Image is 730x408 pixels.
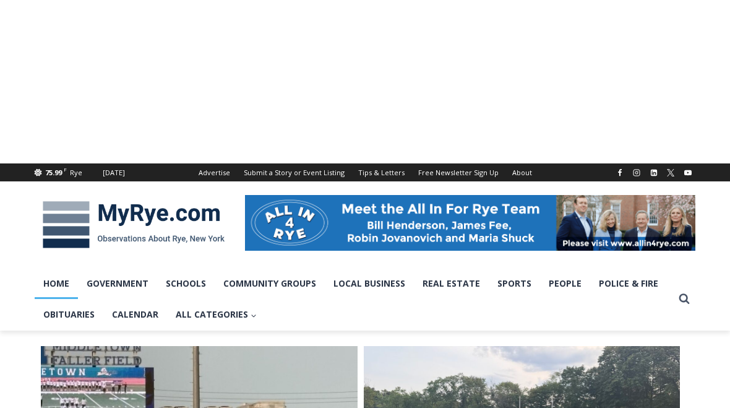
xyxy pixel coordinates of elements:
div: Rye [70,167,82,178]
a: Government [78,268,157,299]
button: View Search Form [673,288,695,310]
a: Submit a Story or Event Listing [237,163,351,181]
a: Real Estate [414,268,489,299]
a: Home [35,268,78,299]
a: People [540,268,590,299]
a: YouTube [681,165,695,180]
span: F [64,166,67,173]
div: [DATE] [103,167,125,178]
a: Facebook [612,165,627,180]
a: Local Business [325,268,414,299]
img: MyRye.com [35,193,233,257]
a: X [663,165,678,180]
img: All in for Rye [245,195,695,251]
a: Linkedin [646,165,661,180]
a: Advertise [192,163,237,181]
nav: Primary Navigation [35,268,673,331]
a: Police & Fire [590,268,667,299]
a: Schools [157,268,215,299]
span: 75.99 [45,168,62,177]
a: Calendar [103,299,167,330]
nav: Secondary Navigation [192,163,539,181]
a: Instagram [629,165,644,180]
a: Sports [489,268,540,299]
a: Tips & Letters [351,163,411,181]
span: All Categories [176,308,257,321]
a: Community Groups [215,268,325,299]
a: Obituaries [35,299,103,330]
a: About [505,163,539,181]
a: Free Newsletter Sign Up [411,163,505,181]
a: All Categories [167,299,265,330]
